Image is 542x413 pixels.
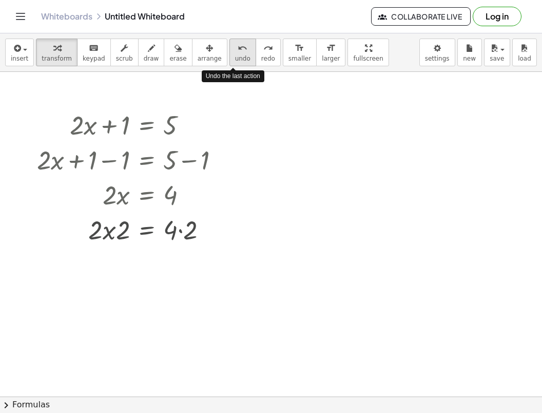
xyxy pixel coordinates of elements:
button: undoundo [229,39,256,66]
button: load [512,39,537,66]
span: new [463,55,476,62]
span: insert [11,55,28,62]
button: transform [36,39,78,66]
button: save [484,39,510,66]
span: fullscreen [353,55,383,62]
a: Whiteboards [41,11,92,22]
span: undo [235,55,250,62]
div: Undo the last action [202,70,264,82]
span: save [490,55,504,62]
button: arrange [192,39,227,66]
button: erase [164,39,192,66]
button: format_sizelarger [316,39,345,66]
span: redo [261,55,275,62]
button: insert [5,39,34,66]
span: transform [42,55,72,62]
span: settings [425,55,450,62]
button: settings [419,39,455,66]
button: new [457,39,482,66]
button: format_sizesmaller [283,39,317,66]
span: load [518,55,531,62]
span: erase [169,55,186,62]
span: keypad [83,55,105,62]
i: redo [263,42,273,54]
button: scrub [110,39,139,66]
i: format_size [295,42,304,54]
i: format_size [326,42,336,54]
button: redoredo [256,39,281,66]
span: Collaborate Live [380,12,462,21]
button: Log in [473,7,521,26]
button: fullscreen [347,39,389,66]
span: draw [144,55,159,62]
span: scrub [116,55,133,62]
span: arrange [198,55,222,62]
button: Collaborate Live [371,7,471,26]
button: keyboardkeypad [77,39,111,66]
button: draw [138,39,165,66]
button: Toggle navigation [12,8,29,25]
i: keyboard [89,42,99,54]
span: larger [322,55,340,62]
i: undo [238,42,247,54]
span: smaller [288,55,311,62]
